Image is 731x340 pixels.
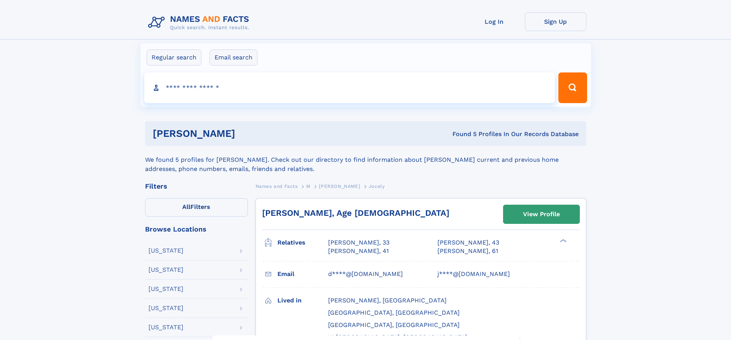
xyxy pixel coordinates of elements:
[503,205,579,223] a: View Profile
[145,198,248,217] label: Filters
[145,183,248,190] div: Filters
[306,181,310,191] a: M
[149,324,183,330] div: [US_STATE]
[277,236,328,249] h3: Relatives
[319,181,360,191] a: [PERSON_NAME]
[306,184,310,189] span: M
[145,146,586,174] div: We found 5 profiles for [PERSON_NAME]. Check out our directory to find information about [PERSON_...
[464,12,525,31] a: Log In
[437,247,498,255] a: [PERSON_NAME], 61
[149,305,183,311] div: [US_STATE]
[277,268,328,281] h3: Email
[525,12,586,31] a: Sign Up
[144,72,555,103] input: search input
[344,130,579,138] div: Found 5 Profiles In Our Records Database
[319,184,360,189] span: [PERSON_NAME]
[153,129,344,138] h1: [PERSON_NAME]
[145,226,248,233] div: Browse Locations
[328,297,447,304] span: [PERSON_NAME], [GEOGRAPHIC_DATA]
[147,49,201,66] label: Regular search
[369,184,385,189] span: Jocely
[328,247,389,255] a: [PERSON_NAME], 41
[149,267,183,273] div: [US_STATE]
[262,208,449,218] a: [PERSON_NAME], Age [DEMOGRAPHIC_DATA]
[256,181,298,191] a: Names and Facts
[558,72,587,103] button: Search Button
[277,294,328,307] h3: Lived in
[328,238,389,247] a: [PERSON_NAME], 33
[210,49,257,66] label: Email search
[523,205,560,223] div: View Profile
[558,238,567,243] div: ❯
[437,238,499,247] a: [PERSON_NAME], 43
[145,12,256,33] img: Logo Names and Facts
[149,248,183,254] div: [US_STATE]
[328,321,460,329] span: [GEOGRAPHIC_DATA], [GEOGRAPHIC_DATA]
[149,286,183,292] div: [US_STATE]
[328,309,460,316] span: [GEOGRAPHIC_DATA], [GEOGRAPHIC_DATA]
[182,203,190,210] span: All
